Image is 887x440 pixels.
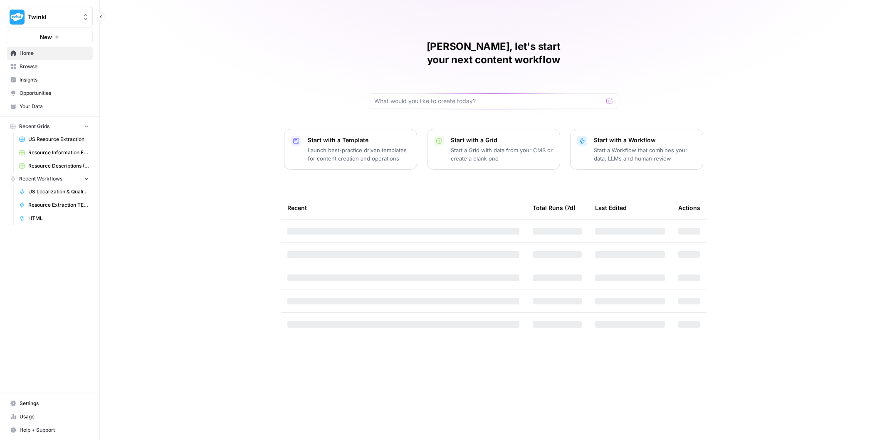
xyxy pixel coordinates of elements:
span: Your Data [20,103,89,110]
span: Twinkl [28,13,78,21]
a: Insights [7,73,93,87]
a: Opportunities [7,87,93,100]
span: Browse [20,63,89,70]
span: Resource Descriptions (+Flair) [28,162,89,170]
a: Settings [7,397,93,410]
span: Settings [20,400,89,407]
a: Resource Descriptions (+Flair) [15,159,93,173]
span: US Localization & Quality Check [28,188,89,195]
span: US Resource Extraction [28,136,89,143]
div: Actions [678,196,700,219]
p: Start with a Grid [451,136,553,144]
button: Help + Support [7,423,93,437]
a: Usage [7,410,93,423]
a: Browse [7,60,93,73]
span: Home [20,49,89,57]
button: Workspace: Twinkl [7,7,93,27]
input: What would you like to create today? [374,97,603,105]
span: Recent Grids [19,123,49,130]
a: US Resource Extraction [15,133,93,146]
span: Insights [20,76,89,84]
div: Last Edited [595,196,627,219]
span: Usage [20,413,89,420]
div: Recent [287,196,519,219]
a: HTML [15,212,93,225]
button: Recent Grids [7,120,93,133]
button: Start with a GridStart a Grid with data from your CMS or create a blank one [427,129,560,170]
p: Launch best-practice driven templates for content creation and operations [308,146,410,163]
button: Start with a TemplateLaunch best-practice driven templates for content creation and operations [284,129,417,170]
span: HTML [28,215,89,222]
div: Total Runs (7d) [533,196,576,219]
span: Help + Support [20,426,89,434]
p: Start with a Template [308,136,410,144]
span: Resource Extraction TEST [28,201,89,209]
span: Opportunities [20,89,89,97]
a: Home [7,47,93,60]
p: Start with a Workflow [594,136,696,144]
button: Recent Workflows [7,173,93,185]
a: Your Data [7,100,93,113]
a: Resource Extraction TEST [15,198,93,212]
img: Twinkl Logo [10,10,25,25]
a: Resource Information Extraction Grid (1) [15,146,93,159]
p: Start a Workflow that combines your data, LLMs and human review [594,146,696,163]
span: New [40,33,52,41]
span: Resource Information Extraction Grid (1) [28,149,89,156]
p: Start a Grid with data from your CMS or create a blank one [451,146,553,163]
h1: [PERSON_NAME], let's start your next content workflow [369,40,618,67]
a: US Localization & Quality Check [15,185,93,198]
button: New [7,31,93,43]
span: Recent Workflows [19,175,62,183]
button: Start with a WorkflowStart a Workflow that combines your data, LLMs and human review [570,129,703,170]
